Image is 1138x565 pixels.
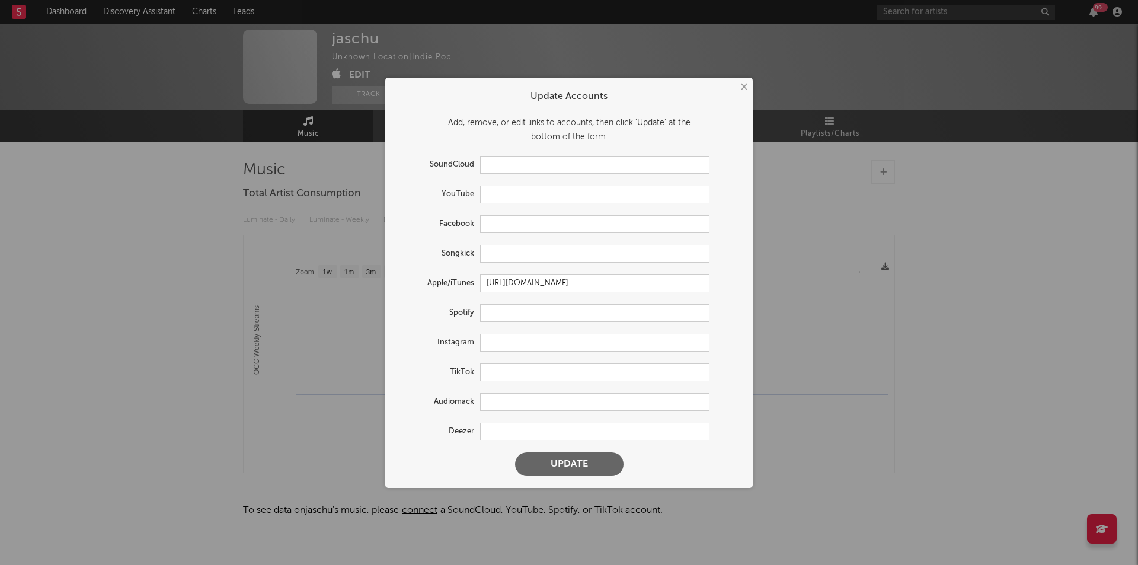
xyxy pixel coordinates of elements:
[397,365,480,379] label: TikTok
[397,247,480,261] label: Songkick
[515,452,624,476] button: Update
[397,276,480,291] label: Apple/iTunes
[397,116,741,144] div: Add, remove, or edit links to accounts, then click 'Update' at the bottom of the form.
[397,90,741,104] div: Update Accounts
[397,395,480,409] label: Audiomack
[397,158,480,172] label: SoundCloud
[397,336,480,350] label: Instagram
[737,81,750,94] button: ×
[397,424,480,439] label: Deezer
[397,217,480,231] label: Facebook
[397,187,480,202] label: YouTube
[397,306,480,320] label: Spotify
